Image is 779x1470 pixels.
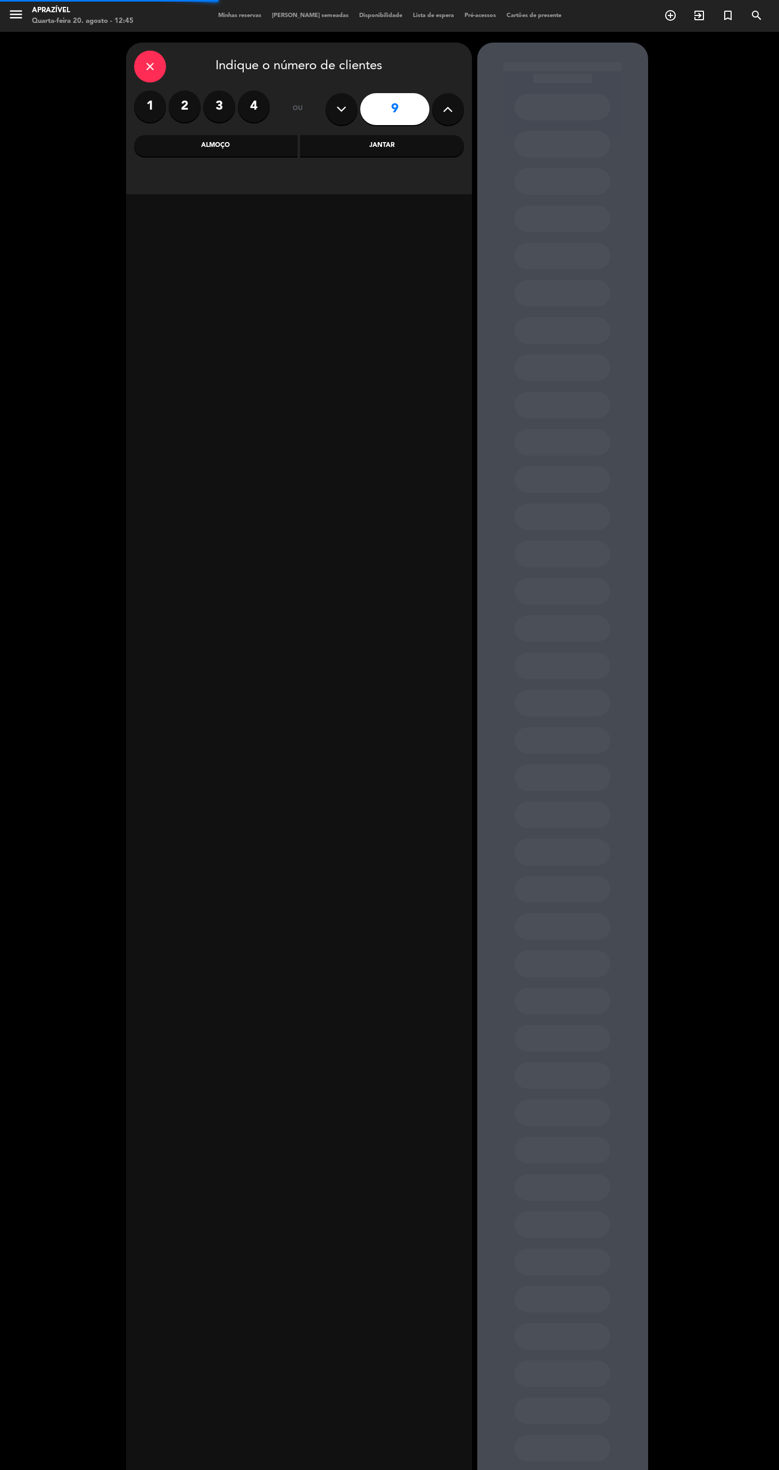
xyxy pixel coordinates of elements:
label: 2 [169,90,201,122]
div: Almoço [134,135,298,156]
i: exit_to_app [693,9,706,22]
span: Disponibilidade [354,13,408,19]
span: Cartões de presente [501,13,567,19]
span: Pré-acessos [459,13,501,19]
span: Lista de espera [408,13,459,19]
i: search [750,9,763,22]
i: add_circle_outline [664,9,677,22]
div: ou [280,90,315,128]
i: close [144,60,156,73]
div: Jantar [300,135,464,156]
div: Indique o número de clientes [134,51,464,82]
div: Quarta-feira 20. agosto - 12:45 [32,16,134,27]
label: 1 [134,90,166,122]
div: Aprazível [32,5,134,16]
span: Minhas reservas [213,13,267,19]
label: 3 [203,90,235,122]
span: [PERSON_NAME] semeadas [267,13,354,19]
label: 4 [238,90,270,122]
i: turned_in_not [722,9,734,22]
button: menu [8,6,24,26]
i: menu [8,6,24,22]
